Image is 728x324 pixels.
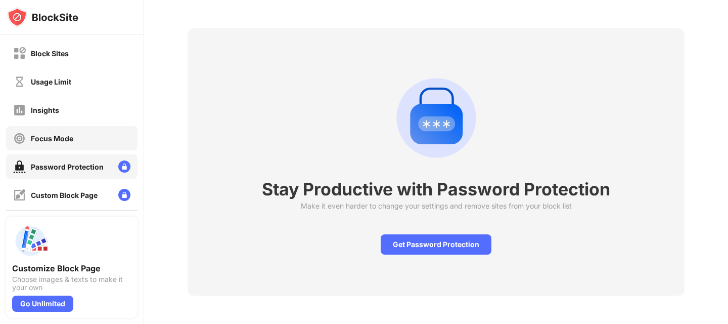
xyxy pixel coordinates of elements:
img: logo-blocksite.svg [7,7,78,27]
img: push-custom-page.svg [12,223,49,259]
div: Block Sites [31,49,69,58]
img: password-protection-on.svg [13,160,26,173]
img: customize-block-page-off.svg [13,189,26,201]
div: Get Password Protection [381,234,491,255]
img: focus-off.svg [13,132,26,145]
img: lock-menu.svg [118,160,130,173]
img: insights-off.svg [13,104,26,116]
div: animation [388,69,485,167]
div: Choose images & texts to make it your own [12,275,131,292]
div: Insights [31,106,59,114]
img: block-off.svg [13,47,26,60]
div: Stay Productive with Password Protection [262,179,610,199]
div: Customize Block Page [12,263,131,273]
div: Make it even harder to change your settings and remove sites from your block list [301,201,572,210]
div: Usage Limit [31,77,71,86]
img: time-usage-off.svg [13,75,26,88]
div: Custom Block Page [31,191,98,199]
img: lock-menu.svg [118,189,130,201]
div: Focus Mode [31,134,73,143]
div: Password Protection [31,163,104,171]
div: Go Unlimited [12,296,73,312]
